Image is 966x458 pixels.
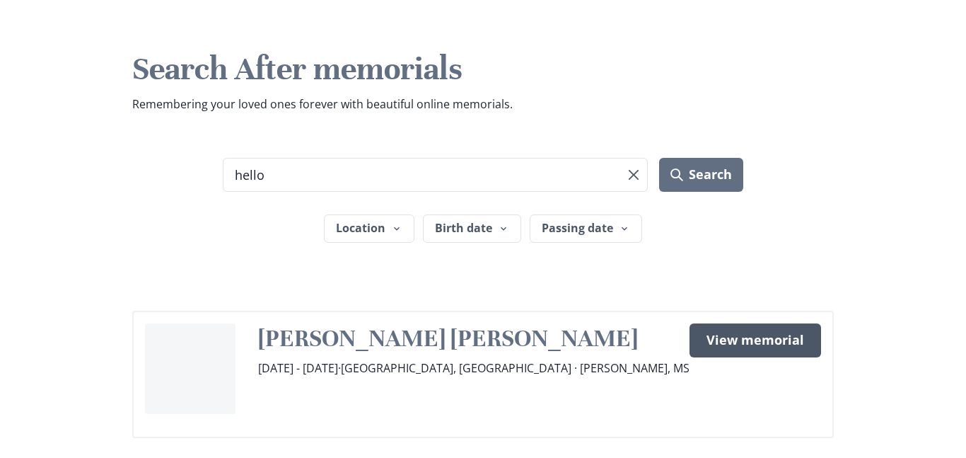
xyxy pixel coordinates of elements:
input: Search term [223,158,648,192]
button: Search [659,158,743,192]
ul: Active filters [223,265,743,288]
button: Birth date [423,214,521,243]
button: Clear search term [622,164,645,186]
button: Passing date [530,214,642,243]
p: [DATE] - [DATE] · [258,360,689,377]
span: [GEOGRAPHIC_DATA], [GEOGRAPHIC_DATA] · [PERSON_NAME], MS [341,360,689,376]
a: View memorial [689,324,821,357]
svg: Clear [629,170,639,180]
button: Location [324,214,414,243]
h1: Search After memorials [132,49,834,90]
a: [PERSON_NAME] [PERSON_NAME] [258,324,638,353]
p: Remembering your loved ones forever with beautiful online memorials. [132,96,834,113]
